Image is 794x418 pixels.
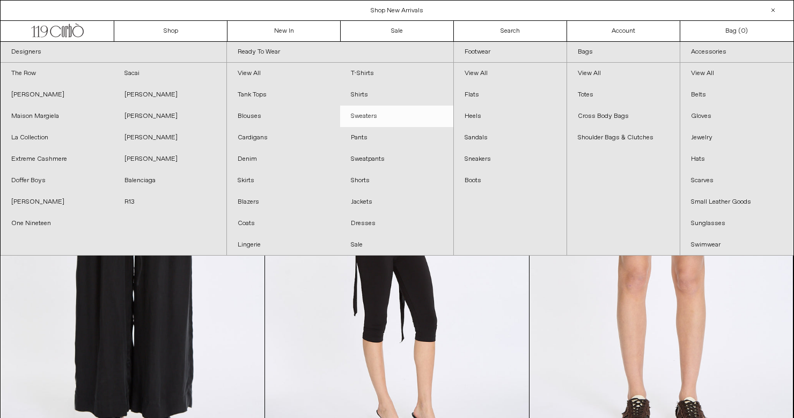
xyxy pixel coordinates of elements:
a: Sneakers [454,148,567,170]
a: Balenciaga [114,170,227,191]
a: Cardigans [227,127,340,148]
a: View All [567,63,680,84]
a: View All [454,63,567,84]
a: Ready To Wear [227,42,453,63]
a: View All [680,63,793,84]
a: Doffer Boys [1,170,114,191]
a: Sandals [454,127,567,148]
span: ) [741,26,748,36]
a: Blazers [227,191,340,213]
a: Flats [454,84,567,106]
a: Swimwear [680,234,793,256]
a: Belts [680,84,793,106]
a: Maison Margiela [1,106,114,127]
a: Shop New Arrivals [371,6,423,15]
a: New In [227,21,341,41]
a: Sweatpants [340,148,453,170]
a: Boots [454,170,567,191]
a: [PERSON_NAME] [114,106,227,127]
a: Shop [114,21,227,41]
a: Scarves [680,170,793,191]
a: Pants [340,127,453,148]
a: The Row [1,63,114,84]
a: [PERSON_NAME] [114,148,227,170]
a: Shoulder Bags & Clutches [567,127,680,148]
a: Hats [680,148,793,170]
a: Accessories [680,42,793,63]
a: T-Shirts [340,63,453,84]
a: Shirts [340,84,453,106]
a: Bags [567,42,680,63]
a: Jackets [340,191,453,213]
a: Account [567,21,680,41]
a: [PERSON_NAME] [1,84,114,106]
a: Lingerie [227,234,340,256]
span: 0 [741,27,745,35]
a: Dresses [340,213,453,234]
a: Jewelry [680,127,793,148]
a: Extreme Cashmere [1,148,114,170]
a: Sweaters [340,106,453,127]
a: Bag () [680,21,793,41]
a: Gloves [680,106,793,127]
a: Heels [454,106,567,127]
a: Sale [340,234,453,256]
a: Skirts [227,170,340,191]
a: Blouses [227,106,340,127]
a: Tank Tops [227,84,340,106]
a: Denim [227,148,340,170]
a: Cross Body Bags [567,106,680,127]
a: Designers [1,42,226,63]
a: [PERSON_NAME] [114,84,227,106]
a: One Nineteen [1,213,114,234]
a: Search [454,21,567,41]
a: [PERSON_NAME] [114,127,227,148]
a: View All [227,63,340,84]
a: La Collection [1,127,114,148]
a: Sunglasses [680,213,793,234]
a: Totes [567,84,680,106]
a: [PERSON_NAME] [1,191,114,213]
a: R13 [114,191,227,213]
a: Shorts [340,170,453,191]
a: Coats [227,213,340,234]
a: Footwear [454,42,567,63]
a: Sacai [114,63,227,84]
a: Sale [341,21,454,41]
a: Small Leather Goods [680,191,793,213]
